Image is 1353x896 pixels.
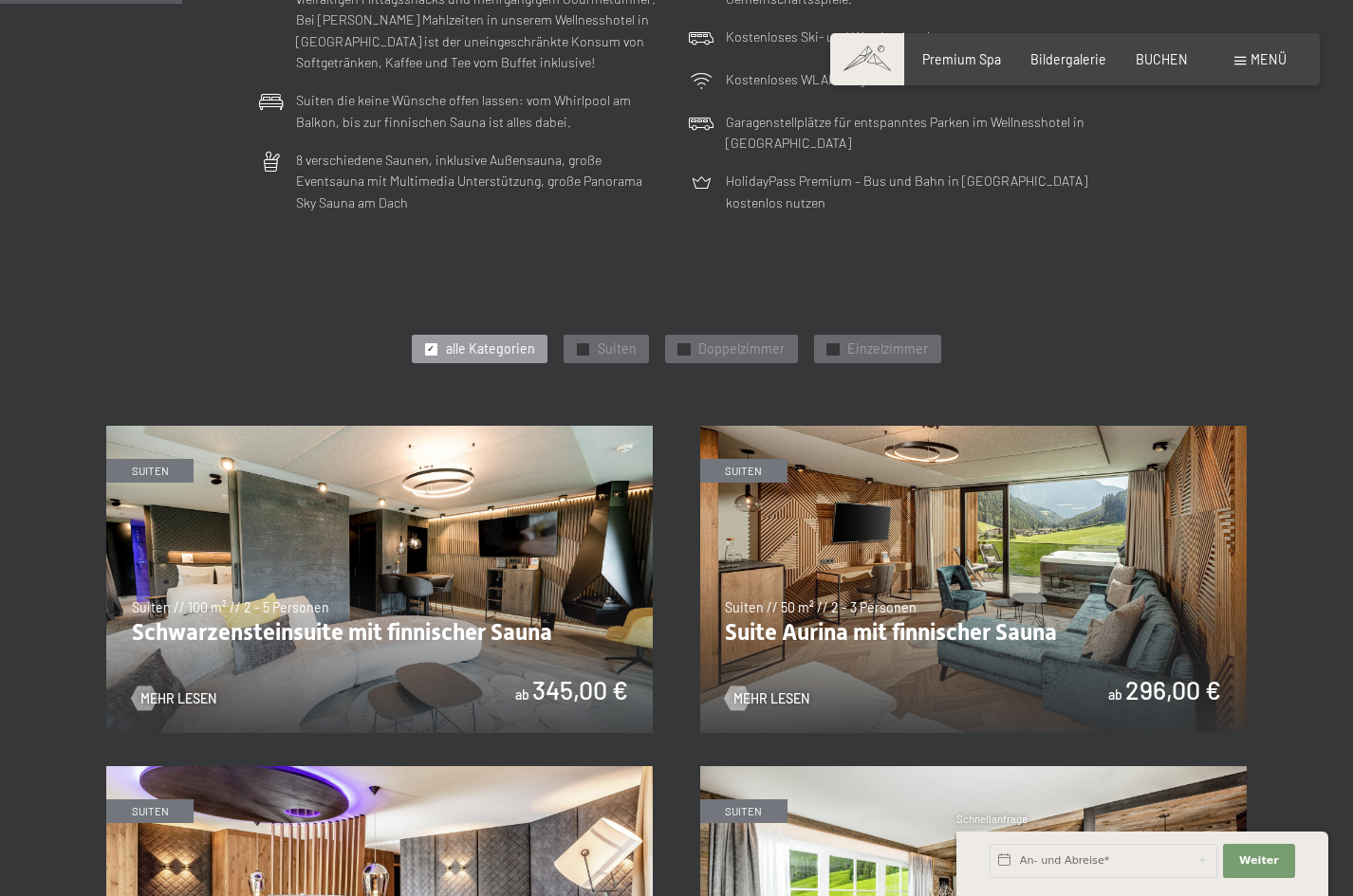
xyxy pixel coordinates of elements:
[140,689,216,708] span: Mehr Lesen
[733,689,809,708] span: Mehr Lesen
[829,343,837,355] span: ✓
[1030,51,1106,67] a: Bildergalerie
[700,426,1247,733] img: Suite Aurina mit finnischer Sauna
[726,112,1094,155] p: Garagenstellplätze für entspanntes Parken im Wellnesshotel in [GEOGRAPHIC_DATA]
[598,339,637,358] span: Suiten
[427,343,435,355] span: ✓
[1223,844,1295,878] button: Weiter
[847,339,928,358] span: Einzelzimmer
[680,343,688,355] span: ✓
[725,689,809,708] a: Mehr Lesen
[106,426,653,436] a: Schwarzensteinsuite mit finnischer Sauna
[700,766,1247,777] a: Chaletsuite mit Bio-Sauna
[446,339,535,358] span: alle Kategorien
[1239,853,1279,869] span: Weiter
[700,426,1247,436] a: Suite Aurina mit finnischer Sauna
[726,27,936,48] p: Kostenloses Ski- und Wandershuttle
[296,150,664,214] p: 8 verschiedene Saunen, inklusive Außensauna, große Eventsauna mit Multimedia Unterstützung, große...
[726,69,941,91] p: Kostenloses WLAN im ganzen Resort
[296,90,664,133] p: Suiten die keine Wünsche offen lassen: vom Whirlpool am Balkon, bis zur finnischen Sauna ist alle...
[726,171,1094,213] p: HolidayPass Premium – Bus und Bahn in [GEOGRAPHIC_DATA] kostenlos nutzen
[956,813,1028,825] span: Schnellanfrage
[698,339,785,358] span: Doppelzimmer
[132,689,216,708] a: Mehr Lesen
[1251,51,1287,67] span: Menü
[579,343,586,355] span: ✓
[1136,51,1188,67] a: BUCHEN
[106,426,653,733] img: Schwarzensteinsuite mit finnischer Sauna
[106,766,653,777] a: Romantic Suite mit Bio-Sauna
[922,51,1001,67] a: Premium Spa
